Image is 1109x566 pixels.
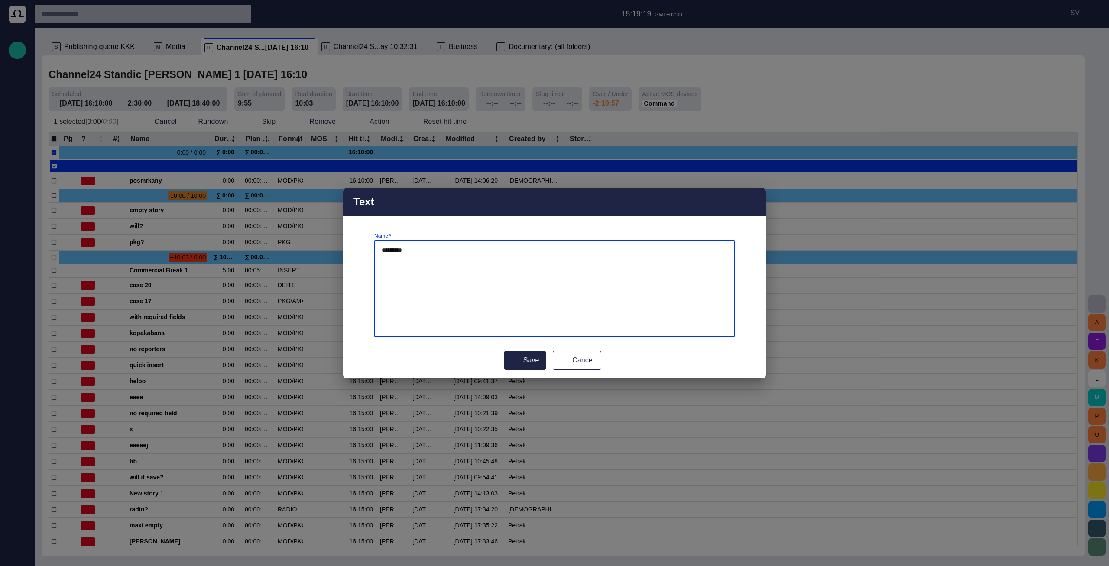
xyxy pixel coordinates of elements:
button: Cancel [553,351,601,370]
button: Save [504,351,546,370]
h2: Text [353,196,374,208]
label: Name [374,232,391,239]
div: Text [343,188,766,378]
div: Text [343,188,766,216]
